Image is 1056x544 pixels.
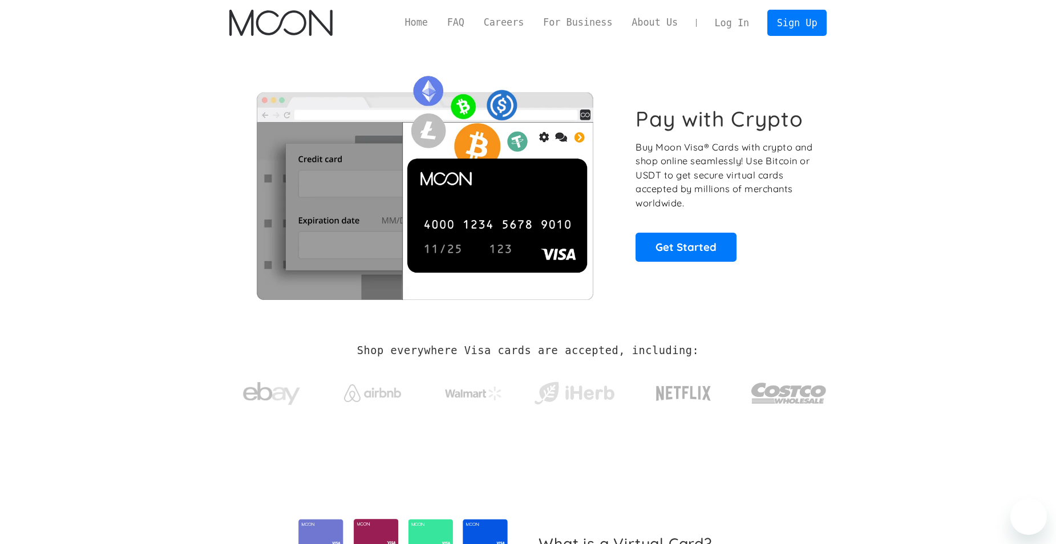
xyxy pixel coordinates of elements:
img: Moon Cards let you spend your crypto anywhere Visa is accepted. [229,68,620,299]
a: Careers [474,15,533,30]
a: Get Started [636,233,737,261]
a: For Business [533,15,622,30]
a: Home [395,15,438,30]
a: Airbnb [330,373,415,408]
a: ebay [229,364,314,417]
a: Netflix [633,368,735,413]
img: Walmart [445,387,502,400]
a: home [229,10,333,36]
a: About Us [622,15,687,30]
img: iHerb [532,379,617,408]
a: iHerb [532,367,617,414]
a: Sign Up [767,10,827,35]
iframe: Button to launch messaging window [1010,498,1047,535]
img: Netflix [655,379,712,408]
a: Costco [751,360,827,420]
img: Costco [751,372,827,415]
img: ebay [243,376,300,412]
h2: Shop everywhere Visa cards are accepted, including: [357,344,699,357]
a: Walmart [431,375,516,406]
h1: Pay with Crypto [636,106,803,132]
img: Moon Logo [229,10,333,36]
p: Buy Moon Visa® Cards with crypto and shop online seamlessly! Use Bitcoin or USDT to get secure vi... [636,140,814,210]
a: Log In [705,10,759,35]
a: FAQ [438,15,474,30]
img: Airbnb [344,384,401,402]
